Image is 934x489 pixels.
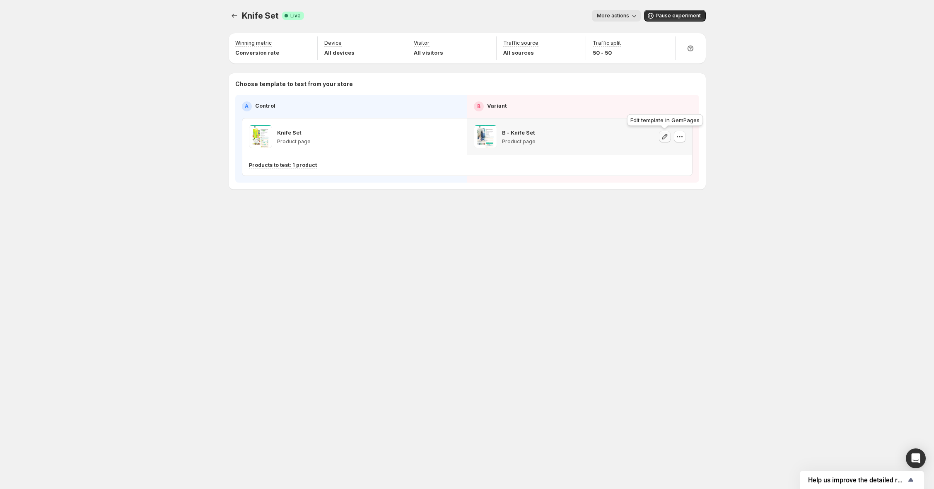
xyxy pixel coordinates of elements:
[487,101,507,110] p: Variant
[290,12,301,19] span: Live
[242,11,279,21] span: Knife Set
[277,128,302,137] p: Knife Set
[503,48,538,57] p: All sources
[503,40,538,46] p: Traffic source
[808,476,906,484] span: Help us improve the detailed report for A/B campaigns
[906,448,926,468] div: Open Intercom Messenger
[277,138,311,145] p: Product page
[597,12,629,19] span: More actions
[324,40,342,46] p: Device
[502,128,535,137] p: B - Knife Set
[474,125,497,148] img: B - Knife Set
[592,10,641,22] button: More actions
[235,48,279,57] p: Conversion rate
[502,138,536,145] p: Product page
[249,125,272,148] img: Knife Set
[644,10,706,22] button: Pause experiment
[249,162,317,169] p: Products to test: 1 product
[255,101,275,110] p: Control
[656,12,701,19] span: Pause experiment
[235,40,272,46] p: Winning metric
[593,40,621,46] p: Traffic split
[245,103,249,110] h2: A
[229,10,240,22] button: Experiments
[477,103,480,110] h2: B
[414,48,443,57] p: All visitors
[235,80,699,88] p: Choose template to test from your store
[324,48,355,57] p: All devices
[414,40,430,46] p: Visitor
[593,48,621,57] p: 50 - 50
[808,475,916,485] button: Show survey - Help us improve the detailed report for A/B campaigns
